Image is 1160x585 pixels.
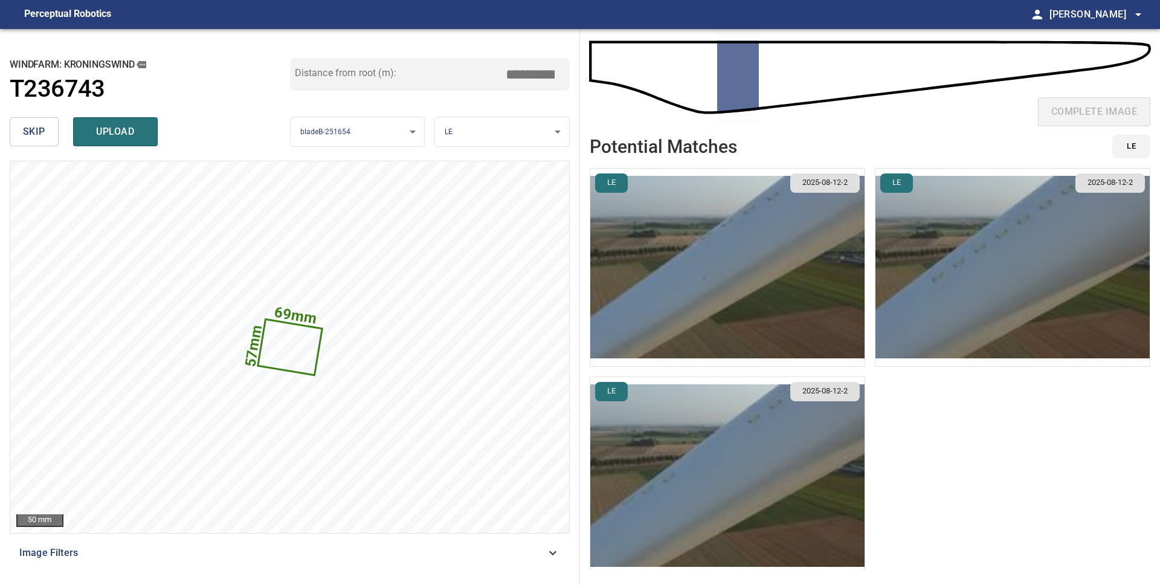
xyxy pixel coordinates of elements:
div: LE [435,117,569,147]
span: LE [885,177,908,189]
img: Kroningswind/T236743/2025-08-12-2/2025-08-12-1/inspectionData/image86wp92.jpg [590,169,865,366]
span: LE [600,177,623,189]
button: upload [73,117,158,146]
a: T236743 [10,75,290,103]
span: upload [86,123,144,140]
span: 2025-08-12-2 [795,386,855,397]
text: 69mm [273,303,318,327]
h2: windfarm: Kroningswind [10,58,290,71]
span: [PERSON_NAME] [1049,6,1145,23]
span: arrow_drop_down [1131,7,1145,22]
div: id [1105,135,1150,158]
button: skip [10,117,59,146]
button: copy message details [135,58,148,71]
img: Kroningswind/T236743/2025-08-12-2/2025-08-12-1/inspectionData/image84wp90.jpg [875,169,1150,366]
span: bladeB-251654 [300,128,351,136]
figcaption: Perceptual Robotics [24,5,111,24]
button: LE [880,173,913,193]
div: bladeB-251654 [291,117,425,147]
text: 57mm [242,324,265,369]
h1: T236743 [10,75,105,103]
span: LE [445,128,453,136]
span: LE [1127,140,1136,154]
div: Image Filters [10,538,570,567]
button: LE [1112,135,1150,158]
span: LE [600,386,623,397]
button: [PERSON_NAME] [1045,2,1145,27]
span: person [1030,7,1045,22]
h2: Potential Matches [590,137,737,157]
span: 2025-08-12-2 [1080,177,1140,189]
button: LE [595,382,628,401]
span: Image Filters [19,546,546,560]
span: 2025-08-12-2 [795,177,855,189]
img: Kroningswind/T236743/2025-08-12-2/2025-08-12-1/inspectionData/image85wp91.jpg [590,377,865,575]
span: skip [23,123,45,140]
label: Distance from root (m): [295,68,396,78]
button: LE [595,173,628,193]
